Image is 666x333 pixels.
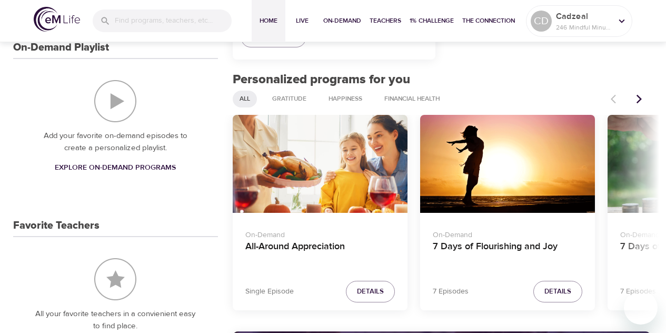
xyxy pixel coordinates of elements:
[256,15,281,26] span: Home
[55,161,176,174] span: Explore On-Demand Programs
[433,286,469,297] p: 7 Episodes
[533,281,582,302] button: Details
[357,286,384,298] span: Details
[265,91,313,107] div: Gratitude
[346,281,395,302] button: Details
[290,15,315,26] span: Live
[556,23,612,32] p: 246 Mindful Minutes
[233,115,407,213] button: All-Around Appreciation
[34,130,197,154] p: Add your favorite on-demand episodes to create a personalized playlist.
[531,11,552,32] div: CD
[323,15,361,26] span: On-Demand
[556,10,612,23] p: Cadzeal
[433,241,582,266] h4: 7 Days of Flourishing and Joy
[13,42,109,54] h3: On-Demand Playlist
[322,94,369,103] span: Happiness
[34,7,80,32] img: logo
[420,115,595,213] button: 7 Days of Flourishing and Joy
[433,226,582,241] p: On-Demand
[13,220,100,232] h3: Favorite Teachers
[233,94,256,103] span: All
[378,94,446,103] span: Financial Health
[233,72,651,87] h2: Personalized programs for you
[370,15,401,26] span: Teachers
[544,286,571,298] span: Details
[245,241,395,266] h4: All-Around Appreciation
[620,286,656,297] p: 7 Episodes
[266,94,313,103] span: Gratitude
[377,91,446,107] div: Financial Health
[115,9,232,32] input: Find programs, teachers, etc...
[245,286,294,297] p: Single Episode
[245,226,395,241] p: On-Demand
[624,291,658,325] iframe: Button to launch messaging window
[410,15,454,26] span: 1% Challenge
[51,158,180,178] a: Explore On-Demand Programs
[94,80,136,122] img: On-Demand Playlist
[322,91,369,107] div: Happiness
[233,91,257,107] div: All
[94,258,136,300] img: Favorite Teachers
[462,15,515,26] span: The Connection
[34,308,197,332] p: All your favorite teachers in a convienient easy to find place.
[628,87,651,111] button: Next items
